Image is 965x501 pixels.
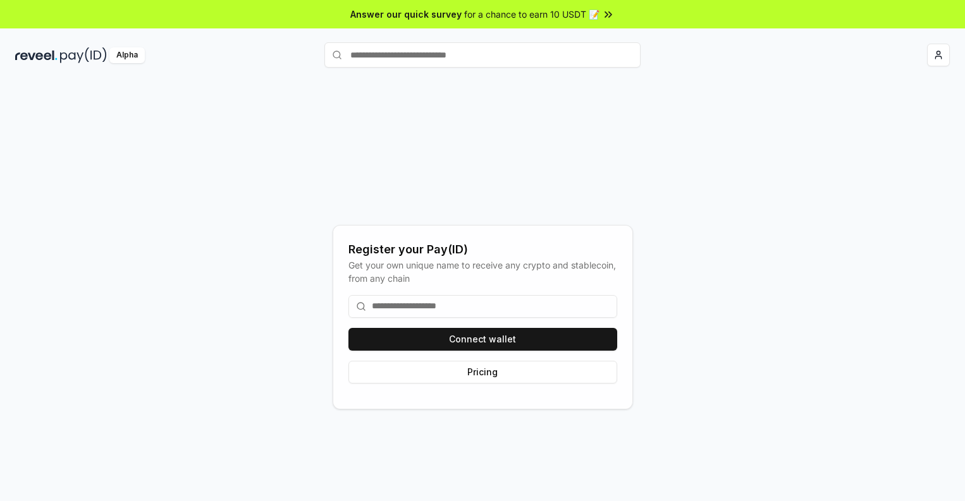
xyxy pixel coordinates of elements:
img: pay_id [60,47,107,63]
span: Answer our quick survey [350,8,462,21]
div: Register your Pay(ID) [348,241,617,258]
img: reveel_dark [15,47,58,63]
span: for a chance to earn 10 USDT 📝 [464,8,599,21]
div: Alpha [109,47,145,63]
button: Connect wallet [348,328,617,351]
button: Pricing [348,361,617,383]
div: Get your own unique name to receive any crypto and stablecoin, from any chain [348,258,617,285]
